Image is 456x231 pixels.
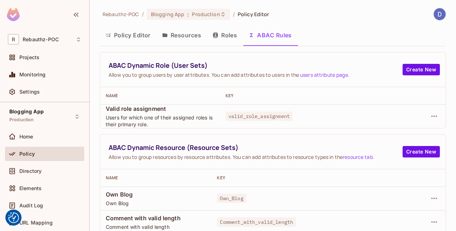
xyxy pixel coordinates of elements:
span: URL Mapping [19,220,53,226]
span: Comment with valid length [106,214,205,222]
span: Home [19,134,33,140]
button: Resources [156,26,207,44]
span: Allow you to group users by user attributes. You can add attributes to users in the . [109,71,403,78]
span: Comment with valid length [106,223,205,230]
button: Create New [403,64,440,75]
span: Policy [19,151,35,157]
button: ABAC Rules [243,26,298,44]
button: Roles [207,26,243,44]
span: Elements [19,185,42,191]
li: / [233,11,235,18]
a: users attribute page [300,71,348,78]
span: Valid role assignment [106,105,214,113]
span: Monitoring [19,72,46,77]
span: the active workspace [103,11,139,18]
button: Consent Preferences [8,212,19,223]
span: Audit Log [19,203,43,208]
div: Key [217,175,392,181]
span: ABAC Dynamic Resource (Resource Sets) [109,143,403,152]
img: SReyMgAAAABJRU5ErkJggg== [7,8,20,21]
button: Policy Editor [100,26,156,44]
span: Settings [19,89,40,95]
div: Name [106,175,205,181]
div: Key [225,93,389,99]
span: Allow you to group resources by resource attributes. You can add attributes to resource types in ... [109,154,403,160]
span: Production [192,11,220,18]
div: Name [106,93,214,99]
span: Users for which one of their assigned roles is their primary role. [106,114,214,128]
li: / [142,11,144,18]
span: Production [9,117,34,123]
button: Create New [403,146,440,157]
span: Policy Editor [238,11,269,18]
span: ABAC Dynamic Role (User Sets) [109,61,403,70]
span: Own_Blog [217,194,246,203]
span: Comment_with_valid_length [217,217,296,227]
span: : [187,11,189,17]
span: Own Blog [106,190,205,198]
span: R [8,34,19,44]
span: Directory [19,168,42,174]
span: Own Blog [106,200,205,207]
img: Dusanka Vuleta [434,8,446,20]
span: valid_role_assignment [225,112,293,121]
img: Revisit consent button [8,212,19,223]
a: resource tab [343,154,373,160]
span: Blogging App [9,109,44,114]
span: Workspace: Rebauthz-POC [23,37,59,42]
span: Projects [19,55,39,60]
span: Blogging App [151,11,185,18]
